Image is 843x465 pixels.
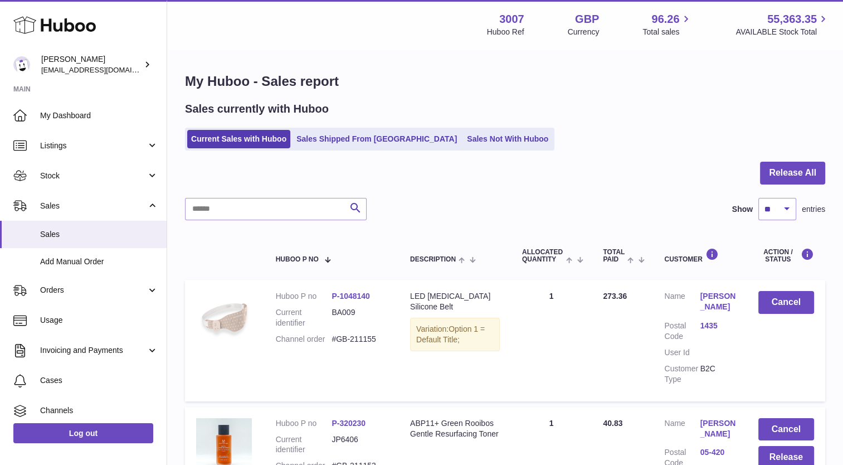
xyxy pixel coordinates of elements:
[735,12,830,37] a: 55,363.35 AVAILABLE Stock Total
[758,418,814,441] button: Cancel
[41,54,142,75] div: [PERSON_NAME]
[185,101,329,117] h2: Sales currently with Huboo
[276,334,332,345] dt: Channel order
[40,110,158,121] span: My Dashboard
[700,447,735,458] a: 05-420
[40,229,158,240] span: Sales
[40,315,158,326] span: Usage
[276,256,319,263] span: Huboo P no
[767,12,817,27] span: 55,363.35
[276,434,332,456] dt: Current identifier
[410,256,456,263] span: Description
[732,204,753,215] label: Show
[642,12,692,37] a: 96.26 Total sales
[575,12,599,27] strong: GBP
[40,345,147,356] span: Invoicing and Payments
[40,171,147,181] span: Stock
[603,249,625,263] span: Total paid
[332,334,388,345] dd: #GB-211155
[499,12,524,27] strong: 3007
[664,321,700,342] dt: Postal Code
[700,364,735,385] dd: B2C
[700,418,735,439] a: [PERSON_NAME]
[664,291,700,315] dt: Name
[487,27,524,37] div: Huboo Ref
[40,141,147,151] span: Listings
[40,256,158,267] span: Add Manual Order
[700,291,735,312] a: [PERSON_NAME]
[185,72,825,90] h1: My Huboo - Sales report
[664,248,735,263] div: Customer
[332,434,388,456] dd: JP6406
[332,307,388,328] dd: BA009
[187,130,290,148] a: Current Sales with Huboo
[196,291,252,347] img: 1_7eebc464-ea89-4c0e-81f0-deee531f330f.png
[463,130,552,148] a: Sales Not With Huboo
[276,291,332,302] dt: Huboo P no
[13,423,153,443] a: Log out
[664,418,700,442] dt: Name
[410,318,500,351] div: Variation:
[760,162,825,185] button: Release All
[40,405,158,416] span: Channels
[41,65,164,74] span: [EMAIL_ADDRESS][DOMAIN_NAME]
[40,375,158,386] span: Cases
[664,364,700,385] dt: Customer Type
[13,56,30,73] img: bevmay@maysama.com
[293,130,461,148] a: Sales Shipped From [GEOGRAPHIC_DATA]
[276,418,332,429] dt: Huboo P no
[758,248,814,263] div: Action / Status
[758,291,814,314] button: Cancel
[802,204,825,215] span: entries
[276,307,332,328] dt: Current identifier
[651,12,679,27] span: 96.26
[410,291,500,312] div: LED [MEDICAL_DATA] Silicone Belt
[700,321,735,331] a: 1435
[511,280,592,401] td: 1
[416,324,485,344] span: Option 1 = Default Title;
[40,285,147,296] span: Orders
[603,292,627,301] span: 273.36
[603,419,622,428] span: 40.83
[664,347,700,358] dt: User Id
[735,27,830,37] span: AVAILABLE Stock Total
[522,249,563,263] span: ALLOCATED Quantity
[332,292,370,301] a: P-1048140
[642,27,692,37] span: Total sales
[40,201,147,211] span: Sales
[410,418,500,439] div: ABP11+ Green Rooibos Gentle Resurfacing Toner
[332,419,366,428] a: P-320230
[568,27,600,37] div: Currency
